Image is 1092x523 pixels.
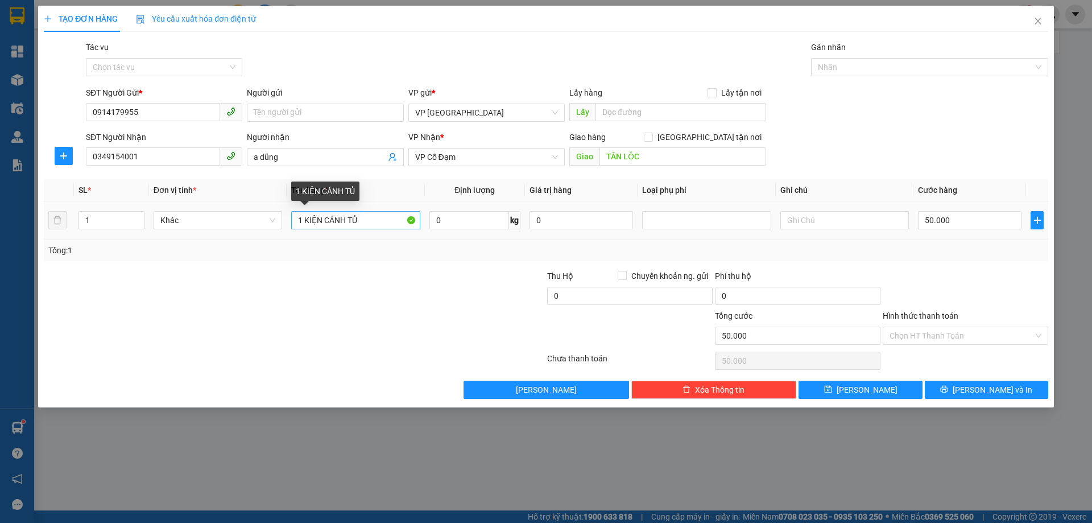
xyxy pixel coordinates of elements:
img: logo.jpg [14,14,71,71]
button: [PERSON_NAME] [464,381,629,399]
div: Phí thu hộ [715,270,880,287]
span: Yêu cầu xuất hóa đơn điện tử [136,14,256,23]
span: Thu Hộ [547,271,573,281]
span: Lấy tận nơi [717,87,766,99]
span: VP Mỹ Đình [415,104,558,121]
input: 0 [530,211,633,229]
span: plus [55,151,72,160]
span: delete [682,385,690,394]
button: save[PERSON_NAME] [799,381,922,399]
div: Tổng: 1 [48,244,421,257]
span: Giá trị hàng [530,186,572,195]
span: Khác [160,212,275,229]
span: [PERSON_NAME] [516,384,577,396]
label: Tác vụ [86,43,109,52]
input: Dọc đường [595,103,766,121]
span: Cước hàng [918,186,957,195]
button: Close [1022,6,1054,38]
span: printer [940,385,948,394]
input: Dọc đường [599,147,766,166]
span: user-add [388,153,397,162]
label: Gán nhãn [811,43,846,52]
span: Xóa Thông tin [695,384,744,396]
span: save [824,385,832,394]
li: Cổ Đạm, xã [GEOGRAPHIC_DATA], [GEOGRAPHIC_DATA] [106,28,475,42]
input: VD: Bàn, Ghế [291,211,420,229]
span: close [1033,17,1043,26]
span: Lấy [569,103,595,121]
span: [GEOGRAPHIC_DATA] tận nơi [653,131,766,143]
th: Ghi chú [776,179,913,201]
button: plus [55,147,73,165]
label: Hình thức thanh toán [883,311,958,320]
div: Chưa thanh toán [546,352,714,372]
div: VP gửi [408,87,565,99]
span: [PERSON_NAME] và In [953,384,1032,396]
span: VP Nhận [408,133,440,142]
div: 1 KIỆN CÁNH TỦ [291,182,359,201]
input: Ghi Chú [780,211,909,229]
b: GỬI : VP [GEOGRAPHIC_DATA] [14,83,169,121]
button: printer[PERSON_NAME] và In [925,381,1048,399]
div: Người nhận [247,131,403,143]
button: deleteXóa Thông tin [631,381,797,399]
span: TẠO ĐƠN HÀNG [44,14,118,23]
span: SL [78,186,88,195]
span: Chuyển khoản ng. gửi [627,270,713,282]
span: Lấy hàng [569,88,602,97]
span: phone [226,107,235,116]
li: Hotline: 1900252555 [106,42,475,56]
div: SĐT Người Nhận [86,131,242,143]
span: plus [44,15,52,23]
span: Định lượng [454,186,495,195]
span: VP Cổ Đạm [415,149,558,166]
span: [PERSON_NAME] [837,384,897,396]
span: kg [509,211,520,229]
th: Loại phụ phí [638,179,775,201]
img: icon [136,15,145,24]
span: Đơn vị tính [154,186,196,195]
span: plus [1031,216,1043,225]
button: plus [1031,211,1043,229]
span: Giao hàng [569,133,606,142]
span: phone [226,151,235,160]
span: Giao [569,147,599,166]
div: SĐT Người Gửi [86,87,242,99]
button: delete [48,211,67,229]
div: Người gửi [247,87,403,99]
span: Tổng cước [715,311,752,320]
